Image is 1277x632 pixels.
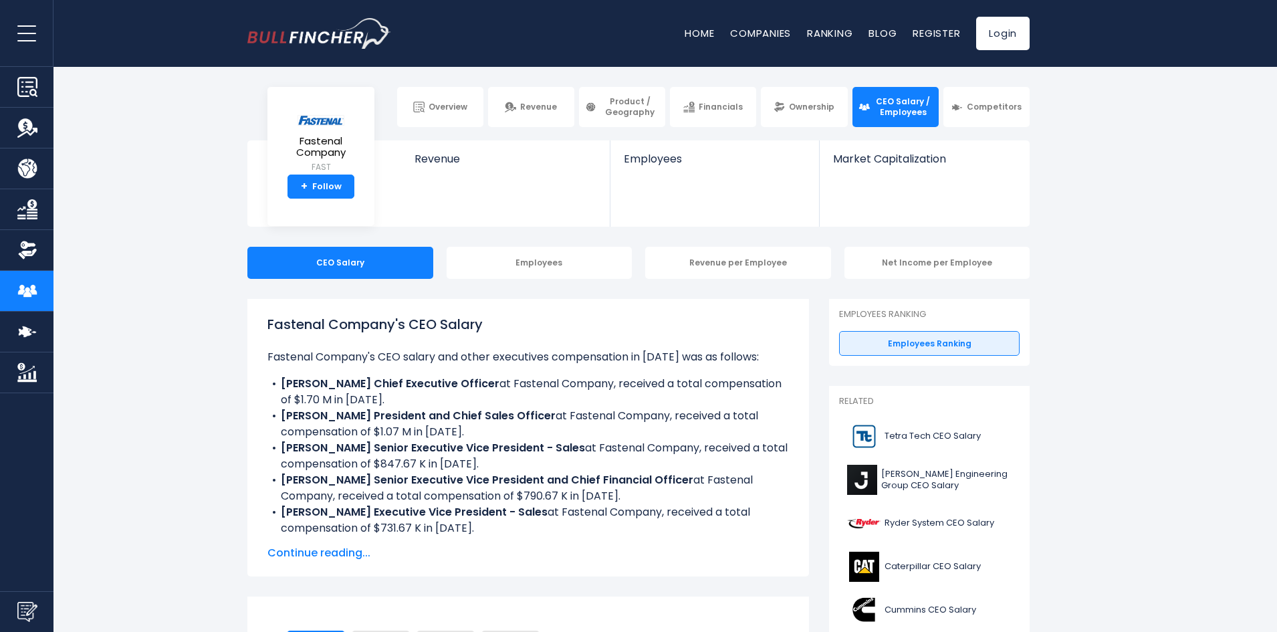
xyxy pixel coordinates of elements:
a: Market Capitalization [820,140,1028,188]
li: at Fastenal Company, received a total compensation of $847.67 K in [DATE]. [267,440,789,472]
span: Fastenal Company [278,136,364,158]
span: Competitors [967,102,1022,112]
a: Employees [610,140,818,188]
h1: Fastenal Company's CEO Salary [267,314,789,334]
a: Ryder System CEO Salary [839,505,1020,542]
img: bullfincher logo [247,18,391,49]
span: Cummins CEO Salary [885,605,976,616]
a: Ownership [761,87,847,127]
li: at Fastenal Company, received a total compensation of $1.07 M in [DATE]. [267,408,789,440]
b: [PERSON_NAME] President and Chief Sales Officer [281,408,556,423]
p: Related [839,396,1020,407]
a: Companies [730,26,791,40]
span: CEO Salary / Employees [874,96,933,117]
a: Ranking [807,26,852,40]
span: Revenue [415,152,597,165]
a: Revenue [401,140,610,188]
a: Cummins CEO Salary [839,592,1020,629]
img: J logo [847,465,877,495]
span: Ownership [789,102,834,112]
li: at Fastenal Company, received a total compensation of $731.67 K in [DATE]. [267,504,789,536]
span: Product / Geography [600,96,659,117]
a: +Follow [287,175,354,199]
a: Login [976,17,1030,50]
span: Overview [429,102,467,112]
a: Tetra Tech CEO Salary [839,418,1020,455]
div: CEO Salary [247,247,433,279]
a: Financials [670,87,756,127]
a: Caterpillar CEO Salary [839,548,1020,585]
a: Go to homepage [247,18,391,49]
b: [PERSON_NAME] Senior Executive Vice President and Chief Financial Officer [281,472,693,488]
div: Employees [447,247,632,279]
b: [PERSON_NAME] Executive Vice President - Sales [281,504,548,520]
span: Market Capitalization [833,152,1015,165]
span: Revenue [520,102,557,112]
b: [PERSON_NAME] Senior Executive Vice President - Sales [281,440,585,455]
img: Ownership [17,240,37,260]
img: CMI logo [847,595,881,625]
span: Employees [624,152,805,165]
a: Fastenal Company FAST [277,114,364,175]
img: R logo [847,508,881,538]
div: Net Income per Employee [844,247,1030,279]
li: at Fastenal Company, received a total compensation of $1.70 M in [DATE]. [267,376,789,408]
span: Tetra Tech CEO Salary [885,431,981,442]
img: CAT logo [847,552,881,582]
span: Financials [699,102,743,112]
strong: + [301,181,308,193]
a: Overview [397,87,483,127]
img: TTEK logo [847,421,881,451]
span: Caterpillar CEO Salary [885,561,981,572]
small: FAST [278,161,364,173]
p: Employees Ranking [839,309,1020,320]
a: [PERSON_NAME] Engineering Group CEO Salary [839,461,1020,498]
span: [PERSON_NAME] Engineering Group CEO Salary [881,469,1012,492]
a: Blog [868,26,897,40]
p: Fastenal Company's CEO salary and other executives compensation in [DATE] was as follows: [267,349,789,365]
a: Competitors [943,87,1030,127]
a: Employees Ranking [839,331,1020,356]
a: CEO Salary / Employees [852,87,939,127]
li: at Fastenal Company, received a total compensation of $790.67 K in [DATE]. [267,472,789,504]
a: Revenue [488,87,574,127]
span: Continue reading... [267,545,789,561]
div: Revenue per Employee [645,247,831,279]
b: [PERSON_NAME] Chief Executive Officer [281,376,499,391]
span: Ryder System CEO Salary [885,518,994,529]
a: Home [685,26,714,40]
a: Register [913,26,960,40]
a: Product / Geography [579,87,665,127]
